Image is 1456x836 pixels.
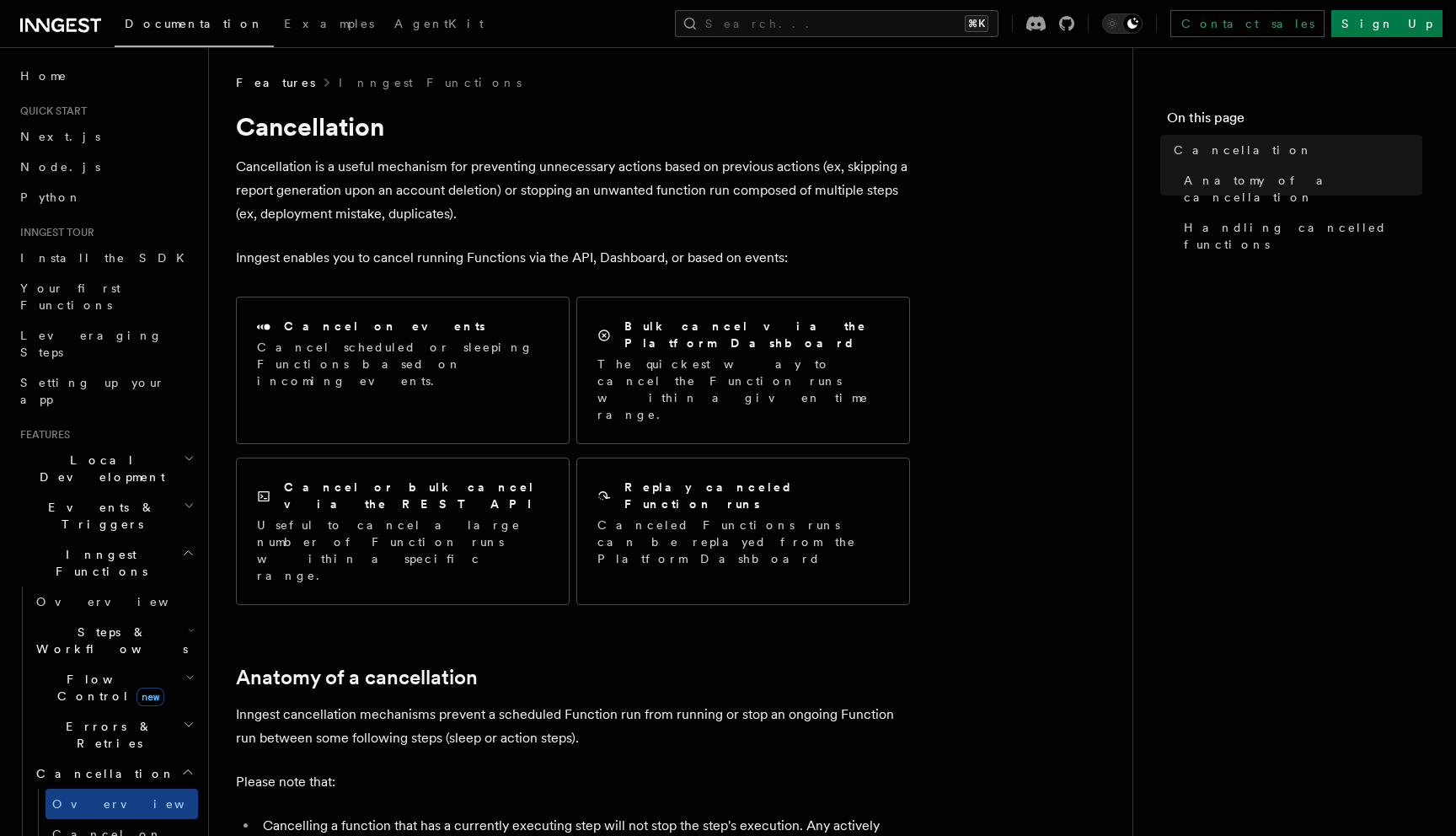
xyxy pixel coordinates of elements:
[13,104,87,118] span: Quick start
[20,130,100,143] span: Next.js
[125,17,264,30] span: Documentation
[1177,165,1422,212] a: Anatomy of a cancellation
[384,5,494,46] a: AgentKit
[597,517,889,567] p: Canceled Functions runs can be replayed from the Platform Dashboard
[29,718,183,752] span: Errors & Retries
[20,160,100,174] span: Node.js
[236,666,478,689] a: Anatomy of a cancellation
[236,770,910,794] p: Please note that:
[13,499,184,533] span: Events & Triggers
[236,703,910,750] p: Inngest cancellation mechanisms prevent a scheduled Function run from running or stop an ongoing ...
[339,74,522,91] a: Inngest Functions
[13,121,198,152] a: Next.js
[13,226,94,239] span: Inngest tour
[13,243,198,273] a: Install the SDK
[20,190,82,204] span: Python
[236,155,910,226] p: Cancellation is a useful mechanism for preventing unnecessary actions based on previous actions (...
[13,273,198,320] a: Your first Functions
[1331,10,1443,37] a: Sign Up
[20,329,163,359] span: Leveraging Steps
[597,356,889,423] p: The quickest way to cancel the Function runs within a given time range.
[284,318,485,335] h2: Cancel on events
[13,182,198,212] a: Python
[29,664,198,711] button: Flow Controlnew
[13,320,198,367] a: Leveraging Steps
[13,492,198,539] button: Events & Triggers
[29,765,175,782] span: Cancellation
[29,587,198,617] a: Overview
[52,797,226,811] span: Overview
[13,452,184,485] span: Local Development
[29,711,198,758] button: Errors & Retries
[115,5,274,47] a: Documentation
[1167,135,1422,165] a: Cancellation
[284,479,549,512] h2: Cancel or bulk cancel via the REST API
[13,61,198,91] a: Home
[20,67,67,84] span: Home
[236,74,315,91] span: Features
[274,5,384,46] a: Examples
[20,376,165,406] span: Setting up your app
[236,111,910,142] h1: Cancellation
[29,671,185,705] span: Flow Control
[1174,142,1313,158] span: Cancellation
[136,688,164,706] span: new
[624,479,889,512] h2: Replay canceled Function runs
[20,251,195,265] span: Install the SDK
[29,624,188,657] span: Steps & Workflows
[236,246,910,270] p: Inngest enables you to cancel running Functions via the API, Dashboard, or based on events:
[13,367,198,415] a: Setting up your app
[236,297,570,444] a: Cancel on eventsCancel scheduled or sleeping Functions based on incoming events.
[13,445,198,492] button: Local Development
[1167,108,1422,135] h4: On this page
[624,318,889,351] h2: Bulk cancel via the Platform Dashboard
[13,152,198,182] a: Node.js
[1170,10,1325,37] a: Contact sales
[576,297,910,444] a: Bulk cancel via the Platform DashboardThe quickest way to cancel the Function runs within a given...
[13,428,70,442] span: Features
[1184,172,1422,206] span: Anatomy of a cancellation
[576,458,910,605] a: Replay canceled Function runsCanceled Functions runs can be replayed from the Platform Dashboard
[394,17,484,30] span: AgentKit
[1102,13,1143,34] button: Toggle dark mode
[257,339,549,389] p: Cancel scheduled or sleeping Functions based on incoming events.
[13,539,198,587] button: Inngest Functions
[45,789,198,819] a: Overview
[1177,212,1422,260] a: Handling cancelled functions
[257,517,549,584] p: Useful to cancel a large number of Function runs within a specific range.
[1184,219,1422,253] span: Handling cancelled functions
[13,546,182,580] span: Inngest Functions
[284,17,374,30] span: Examples
[29,758,198,789] button: Cancellation
[236,458,570,605] a: Cancel or bulk cancel via the REST APIUseful to cancel a large number of Function runs within a s...
[29,617,198,664] button: Steps & Workflows
[20,281,120,312] span: Your first Functions
[36,595,210,608] span: Overview
[965,15,988,32] kbd: ⌘K
[675,10,998,37] button: Search...⌘K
